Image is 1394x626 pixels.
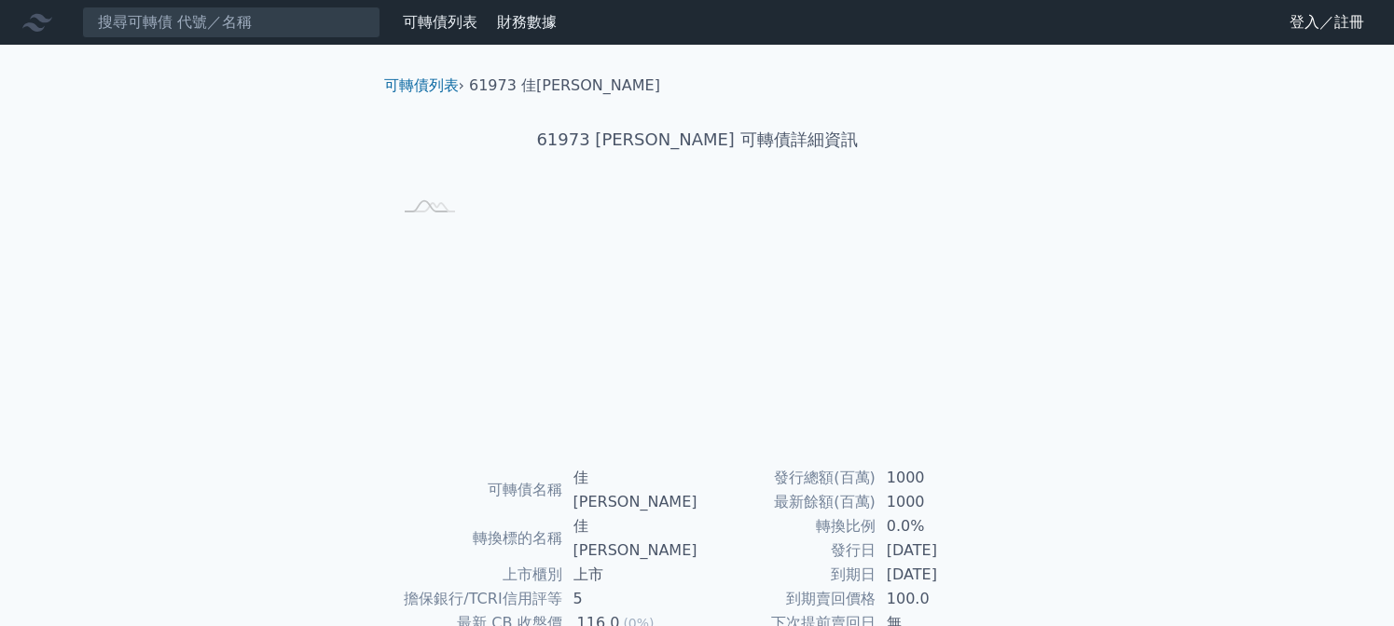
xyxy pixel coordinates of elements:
[697,563,876,587] td: 到期日
[876,466,1003,490] td: 1000
[469,75,660,97] li: 61973 佳[PERSON_NAME]
[697,538,876,563] td: 發行日
[384,75,464,97] li: ›
[876,514,1003,538] td: 0.0%
[392,587,562,611] td: 擔保銀行/TCRI信用評等
[876,563,1003,587] td: [DATE]
[1301,537,1394,626] iframe: Chat Widget
[876,538,1003,563] td: [DATE]
[1301,537,1394,626] div: 聊天小工具
[392,514,562,563] td: 轉換標的名稱
[392,563,562,587] td: 上市櫃別
[562,466,697,514] td: 佳[PERSON_NAME]
[384,76,459,94] a: 可轉債列表
[1275,7,1379,37] a: 登入／註冊
[697,466,876,490] td: 發行總額(百萬)
[697,490,876,514] td: 最新餘額(百萬)
[697,587,876,611] td: 到期賣回價格
[562,563,697,587] td: 上市
[403,13,477,31] a: 可轉債列表
[497,13,557,31] a: 財務數據
[82,7,380,38] input: 搜尋可轉債 代號／名稱
[697,514,876,538] td: 轉換比例
[562,514,697,563] td: 佳[PERSON_NAME]
[562,587,697,611] td: 5
[369,127,1026,153] h1: 61973 [PERSON_NAME] 可轉債詳細資訊
[392,466,562,514] td: 可轉債名稱
[876,490,1003,514] td: 1000
[876,587,1003,611] td: 100.0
